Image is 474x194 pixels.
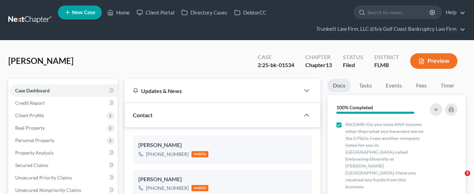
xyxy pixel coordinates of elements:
span: Unsecured Priority Claims [15,175,72,181]
div: FLMB [374,61,399,69]
span: Personal Property [15,137,55,143]
span: INCOME: Do you have ANY income other than what you have sent me on the 2 P&L's. I saw another com... [345,121,425,190]
a: Credit Report [10,97,118,109]
a: Events [380,79,407,92]
a: Unsecured Priority Claims [10,172,118,184]
span: Case Dashboard [15,87,50,93]
span: Contact [133,112,152,118]
iframe: Intercom live chat [451,170,467,187]
a: Client Portal [133,6,178,19]
span: New Case [72,10,95,15]
div: [PHONE_NUMBER] [146,185,189,192]
div: [PHONE_NUMBER] [146,151,189,158]
div: Chapter [305,53,332,61]
span: 3 [465,170,470,176]
a: Fees [410,79,432,92]
a: Secured Claims [10,159,118,172]
span: Client Profile [15,112,44,118]
span: 13 [326,62,332,68]
button: Preview [410,53,457,69]
a: Timer [435,79,460,92]
a: Help [442,6,465,19]
div: mobile [191,185,209,191]
strong: 100% Completed [336,104,373,110]
div: Updates & News [133,87,292,94]
span: Property Analysis [15,150,53,156]
span: [PERSON_NAME] [8,56,73,66]
input: Search by name... [367,6,431,19]
a: Case Dashboard [10,84,118,97]
span: Secured Claims [15,162,48,168]
div: Filed [343,61,363,69]
a: Home [104,6,133,19]
a: DebtorCC [231,6,270,19]
span: Credit Report [15,100,45,106]
div: District [374,53,399,61]
a: Docs [327,79,351,92]
a: Trunkett Law Firm, LLC d/b/a Gulf Coast Bankruptcy Law Firm [313,23,465,35]
div: mobile [191,151,209,157]
span: Real Property [15,125,45,131]
div: 2:25-bk-01534 [258,61,294,69]
div: [PERSON_NAME] [138,175,307,184]
div: Status [343,53,363,61]
div: [PERSON_NAME] [138,141,307,149]
a: Property Analysis [10,147,118,159]
div: Chapter [305,61,332,69]
a: Directory Cases [178,6,231,19]
span: Unsecured Nonpriority Claims [15,187,81,193]
div: Case [258,53,294,61]
a: Tasks [354,79,377,92]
